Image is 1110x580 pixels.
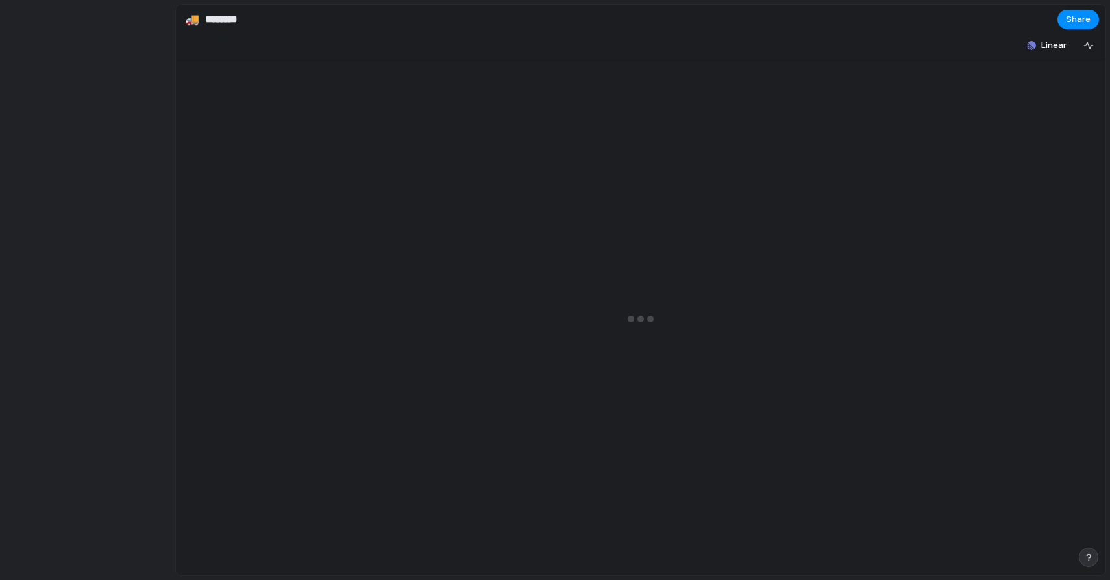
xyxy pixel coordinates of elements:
[1022,36,1072,55] button: Linear
[1057,10,1099,29] button: Share
[1041,39,1067,52] span: Linear
[182,9,203,30] button: 🚚
[185,10,199,28] div: 🚚
[1066,13,1091,26] span: Share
